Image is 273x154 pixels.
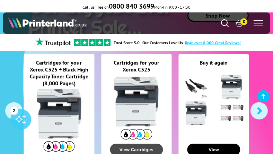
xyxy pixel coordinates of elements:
b: 0800 840 3699 [109,2,154,11]
div: Cartridges for your [24,59,94,66]
a: Printerland Logo [8,17,136,29]
a: Search [221,19,229,27]
span: Read over 8,000 Great Reviews! [185,40,241,45]
span: 0 [240,18,247,25]
a: 0 [236,19,243,27]
a: Xerox C325 [123,66,150,73]
img: trustpilot rating [74,39,111,46]
div: Cartridges for your [101,59,171,66]
a: 0800 840 3699 [109,4,154,10]
a: Xerox C325 + Black High Capacity Toner Cartridge (8,000 Pages) [30,66,88,87]
img: Printerland Logo [8,17,87,28]
a: Trust Score 5.0 - Our Customers Love Us -Read over 8,000 Great Reviews! [114,40,241,45]
img: trustpilot rating [32,38,74,46]
a: Buy it again [200,59,228,66]
div: 2 [10,107,18,114]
